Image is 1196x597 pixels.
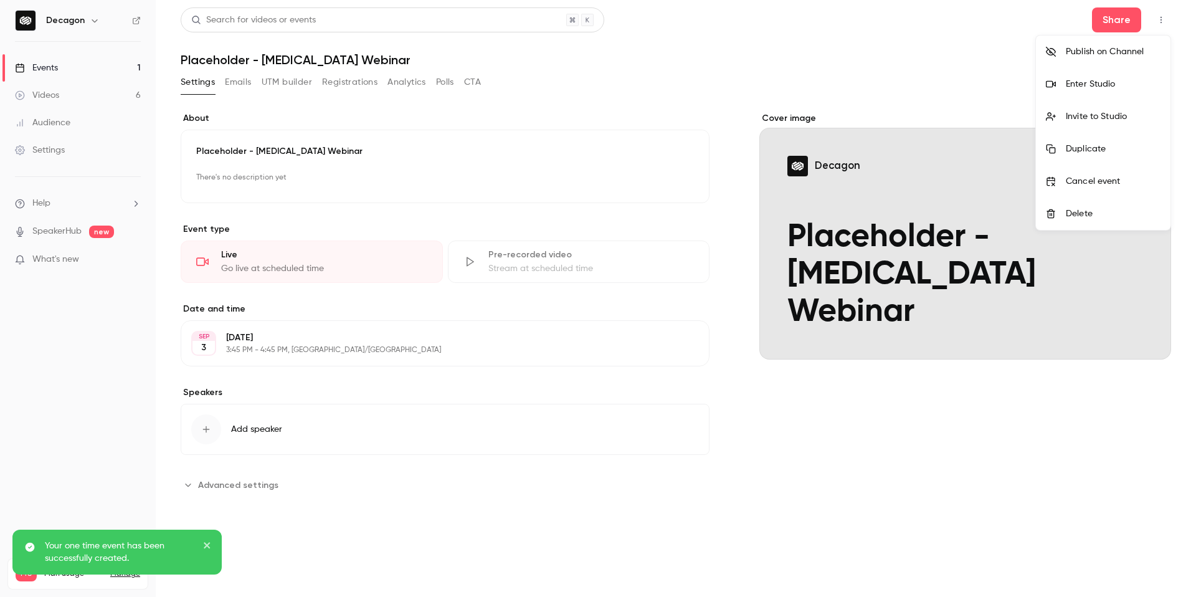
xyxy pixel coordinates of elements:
div: Enter Studio [1066,78,1160,90]
div: Duplicate [1066,143,1160,155]
div: Cancel event [1066,175,1160,188]
div: Publish on Channel [1066,45,1160,58]
button: close [203,540,212,555]
div: Delete [1066,208,1160,220]
div: Invite to Studio [1066,110,1160,123]
p: Your one time event has been successfully created. [45,540,194,565]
